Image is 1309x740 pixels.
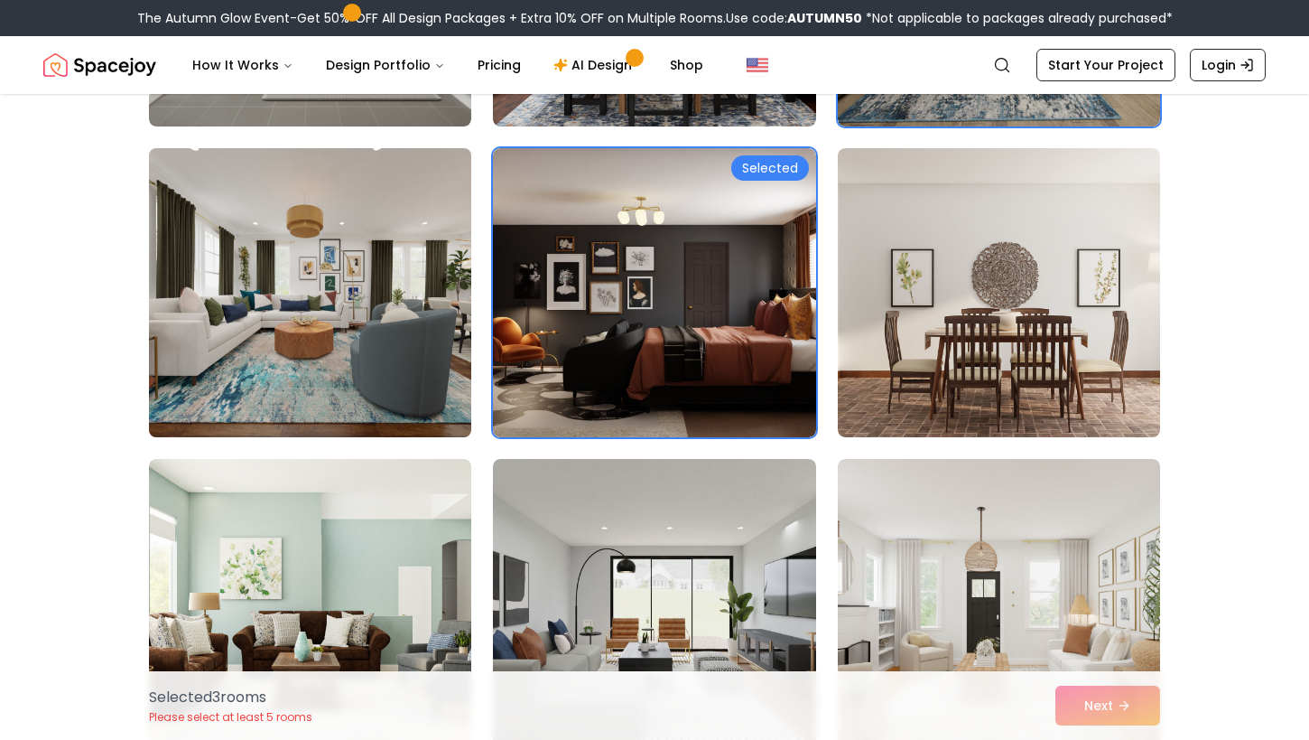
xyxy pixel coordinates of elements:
nav: Main [178,47,718,83]
img: United States [747,54,768,76]
p: Selected 3 room s [149,687,312,708]
p: Please select at least 5 rooms [149,710,312,725]
a: Shop [655,47,718,83]
a: Pricing [463,47,535,83]
div: The Autumn Glow Event-Get 50% OFF All Design Packages + Extra 10% OFF on Multiple Rooms. [137,9,1173,27]
a: Login [1190,49,1266,81]
a: AI Design [539,47,652,83]
img: Room room-9 [838,148,1160,437]
button: How It Works [178,47,308,83]
img: Room room-7 [141,141,479,445]
a: Start Your Project [1036,49,1175,81]
b: AUTUMN50 [787,9,862,27]
img: Spacejoy Logo [43,47,156,83]
a: Spacejoy [43,47,156,83]
nav: Global [43,36,1266,94]
button: Design Portfolio [311,47,460,83]
span: *Not applicable to packages already purchased* [862,9,1173,27]
span: Use code: [726,9,862,27]
img: Room room-8 [493,148,815,437]
div: Selected [731,155,809,181]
